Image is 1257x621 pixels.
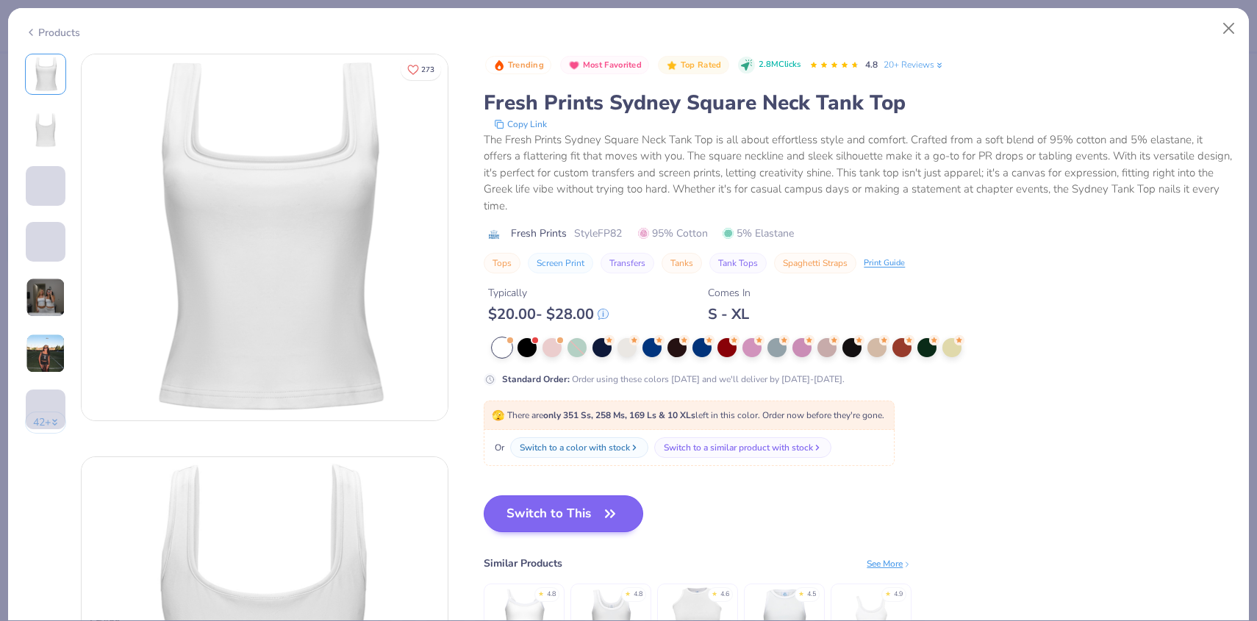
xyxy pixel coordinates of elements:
[894,589,903,600] div: 4.9
[865,59,878,71] span: 4.8
[638,226,708,241] span: 95% Cotton
[543,409,695,421] strong: only 351 Ss, 258 Ms, 169 Ls & 10 XLs
[664,441,813,454] div: Switch to a similar product with stock
[492,409,504,423] span: 🫣
[511,226,567,241] span: Fresh Prints
[774,253,856,273] button: Spaghetti Straps
[484,253,520,273] button: Tops
[662,253,702,273] button: Tanks
[25,25,80,40] div: Products
[885,589,891,595] div: ★
[560,56,649,75] button: Badge Button
[26,262,28,301] img: User generated content
[807,589,816,600] div: 4.5
[809,54,859,77] div: 4.8 Stars
[421,66,434,73] span: 273
[681,61,722,69] span: Top Rated
[492,409,884,421] span: There are left in this color. Order now before they're gone.
[708,305,751,323] div: S - XL
[26,278,65,317] img: User generated content
[28,112,63,148] img: Back
[884,58,945,71] a: 20+ Reviews
[484,229,504,240] img: brand logo
[520,441,630,454] div: Switch to a color with stock
[26,429,28,469] img: User generated content
[502,373,845,386] div: Order using these colors [DATE] and we'll deliver by [DATE]-[DATE].
[658,56,728,75] button: Badge Button
[654,437,831,458] button: Switch to a similar product with stock
[708,285,751,301] div: Comes In
[568,60,580,71] img: Most Favorited sort
[484,89,1232,117] div: Fresh Prints Sydney Square Neck Tank Top
[1215,15,1243,43] button: Close
[574,226,622,241] span: Style FP82
[625,589,631,595] div: ★
[490,117,551,132] button: copy to clipboard
[484,556,562,571] div: Similar Products
[492,441,504,454] span: Or
[759,59,801,71] span: 2.8M Clicks
[25,412,67,434] button: 42+
[712,589,717,595] div: ★
[508,61,544,69] span: Trending
[583,61,642,69] span: Most Favorited
[485,56,551,75] button: Badge Button
[484,495,643,532] button: Switch to This
[867,557,912,570] div: See More
[538,589,544,595] div: ★
[666,60,678,71] img: Top Rated sort
[502,373,570,385] strong: Standard Order :
[493,60,505,71] img: Trending sort
[488,285,609,301] div: Typically
[82,54,448,420] img: Front
[26,334,65,373] img: User generated content
[864,257,905,270] div: Print Guide
[510,437,648,458] button: Switch to a color with stock
[709,253,767,273] button: Tank Tops
[528,253,593,273] button: Screen Print
[798,589,804,595] div: ★
[488,305,609,323] div: $ 20.00 - $ 28.00
[484,132,1232,215] div: The Fresh Prints Sydney Square Neck Tank Top is all about effortless style and comfort. Crafted f...
[401,59,441,80] button: Like
[720,589,729,600] div: 4.6
[634,589,642,600] div: 4.8
[26,206,28,245] img: User generated content
[28,57,63,92] img: Front
[723,226,794,241] span: 5% Elastane
[547,589,556,600] div: 4.8
[601,253,654,273] button: Transfers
